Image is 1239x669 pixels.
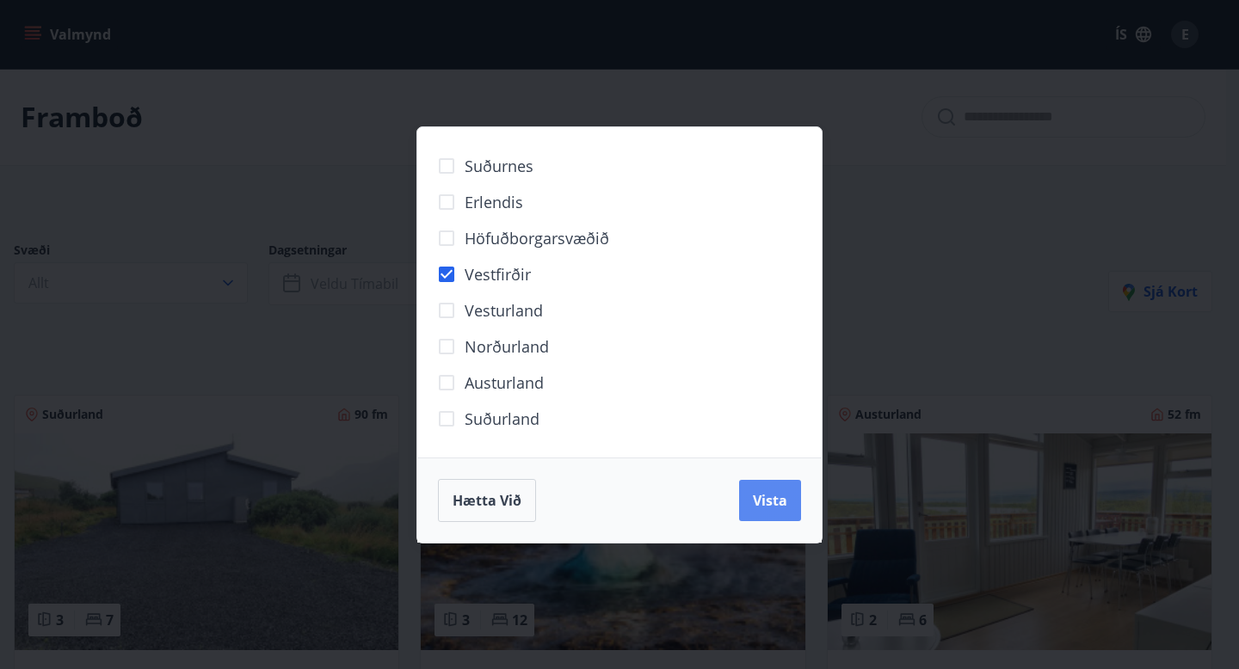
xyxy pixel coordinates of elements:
button: Hætta við [438,479,536,522]
button: Vista [739,480,801,521]
span: Erlendis [465,191,523,213]
span: Vista [753,491,787,510]
span: Vesturland [465,299,543,322]
span: Suðurland [465,408,539,430]
span: Suðurnes [465,155,533,177]
span: Austurland [465,371,544,394]
span: Höfuðborgarsvæðið [465,227,609,249]
span: Vestfirðir [465,263,531,285]
span: Hætta við [453,491,521,510]
span: Norðurland [465,335,549,358]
